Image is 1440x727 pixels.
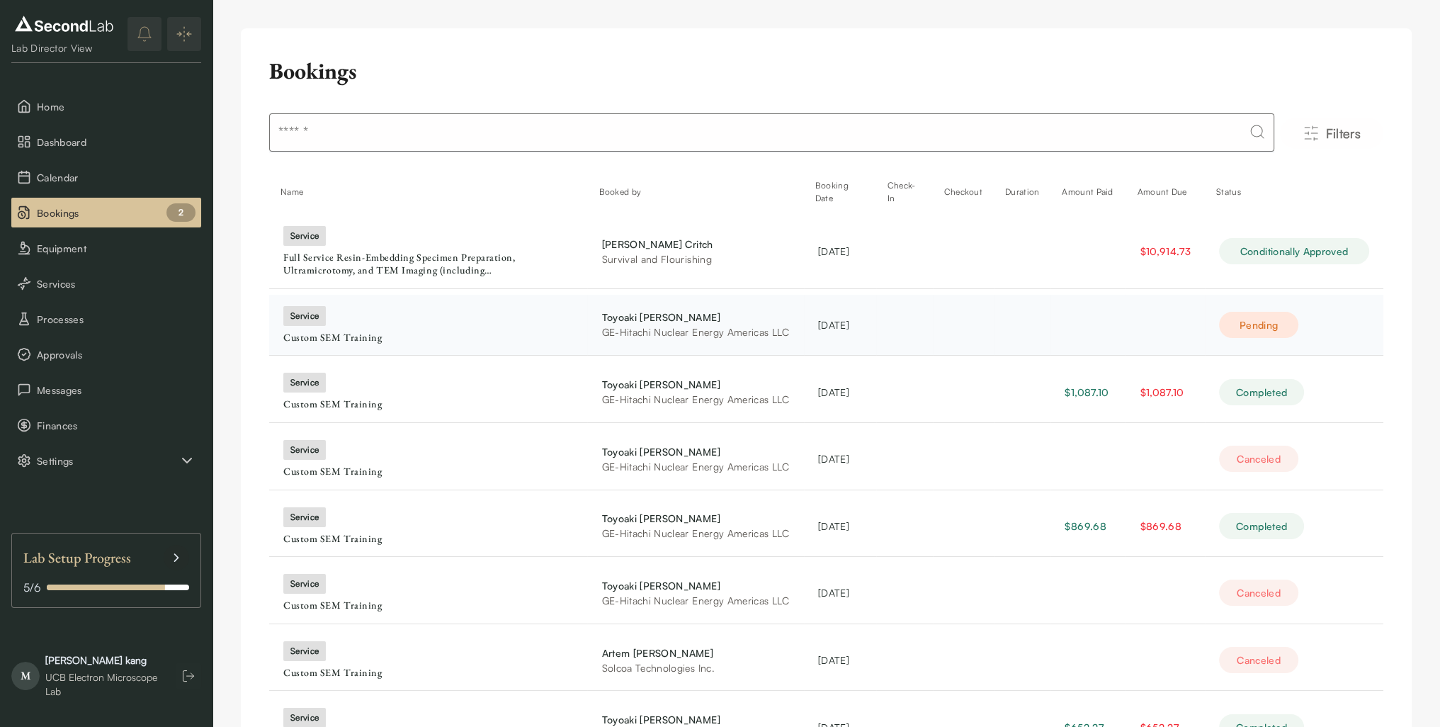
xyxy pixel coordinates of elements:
th: Status [1205,175,1383,209]
div: Completed [1219,513,1304,539]
div: Custom SEM Training [283,332,573,344]
div: Toyoaki [PERSON_NAME] [601,511,789,526]
span: M [11,662,40,690]
div: [DATE] [818,451,862,466]
a: Calendar [11,162,201,192]
div: service [283,574,326,594]
div: Canceled [1219,647,1298,673]
span: $1,087.10 [1065,386,1109,398]
a: serviceCustom SEM Training [283,306,573,344]
div: Canceled [1219,580,1298,606]
a: serviceFull Service Resin-Embedding Specimen Preparation, Ultramicrotomy, and TEM Imaging (includ... [283,226,573,276]
div: 2 [166,203,195,222]
th: Check-In [876,175,933,209]
div: service [283,507,326,527]
div: Artem [PERSON_NAME] [601,646,789,660]
div: [DATE] [818,653,862,667]
button: notifications [127,17,161,51]
th: Booking Date [804,175,876,209]
span: Messages [37,383,195,398]
span: $10,914.73 [1140,245,1191,257]
span: Equipment [37,241,195,256]
th: Duration [994,175,1050,209]
button: Home [11,91,201,121]
div: Full Service Resin-Embedding Specimen Preparation, Ultramicrotomy, and TEM Imaging (including [PE... [283,252,573,276]
span: Approvals [37,347,195,362]
button: Bookings 2 pending [11,198,201,227]
div: GE-Hitachi Nuclear Energy Americas LLC [601,459,789,474]
span: Dashboard [37,135,195,150]
div: [PERSON_NAME] kang [45,653,161,667]
button: Dashboard [11,127,201,157]
span: Calendar [37,170,195,185]
div: Completed [1219,379,1304,405]
div: Canceled [1219,446,1298,472]
button: Finances [11,410,201,440]
button: Services [11,269,201,298]
div: Toyoaki [PERSON_NAME] [601,712,789,727]
th: Amount Due [1126,175,1205,209]
div: Custom SEM Training [283,533,573,546]
button: Filters [1280,118,1383,149]
li: Bookings [11,198,201,227]
button: Equipment [11,233,201,263]
div: GE-Hitachi Nuclear Energy Americas LLC [601,392,789,407]
button: Messages [11,375,201,405]
button: Expand/Collapse sidebar [167,17,201,51]
span: Filters [1325,123,1361,143]
a: serviceCustom SEM Training [283,373,573,411]
div: GE-Hitachi Nuclear Energy Americas LLC [601,593,789,608]
div: Settings sub items [11,446,201,475]
div: [DATE] [818,519,862,534]
span: Home [37,99,195,114]
button: Approvals [11,339,201,369]
div: Custom SEM Training [283,466,573,478]
th: Checkout [933,175,994,209]
div: UCB Electron Microscope Lab [45,670,161,699]
th: Amount Paid [1050,175,1126,209]
div: Pending [1219,312,1298,338]
a: serviceCustom SEM Training [283,574,573,612]
div: service [283,306,326,326]
div: service [283,641,326,661]
div: service [283,440,326,460]
div: Toyoaki [PERSON_NAME] [601,310,789,325]
h2: Bookings [269,57,357,85]
div: [DATE] [818,385,862,400]
div: Custom SEM Training [283,398,573,411]
span: Services [37,276,195,291]
span: Processes [37,312,195,327]
img: logo [11,13,117,35]
button: Settings [11,446,201,475]
div: Solcoa Technologies Inc. [601,660,789,675]
div: service [283,226,326,246]
div: [DATE] [818,244,862,259]
a: serviceCustom SEM Training [283,440,573,478]
div: Lab Director View [11,41,117,55]
div: Custom SEM Training [283,667,573,680]
div: Toyoaki [PERSON_NAME] [601,377,789,392]
span: Lab Setup Progress [23,545,131,570]
button: Processes [11,304,201,334]
div: GE-Hitachi Nuclear Energy Americas LLC [601,526,789,541]
div: Survival and Flourishing [601,252,789,266]
span: Settings [37,453,178,468]
a: serviceCustom SEM Training [283,507,573,546]
div: Conditionally Approved [1219,238,1369,264]
div: [PERSON_NAME] Critch [601,237,789,252]
a: serviceCustom SEM Training [283,641,573,680]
